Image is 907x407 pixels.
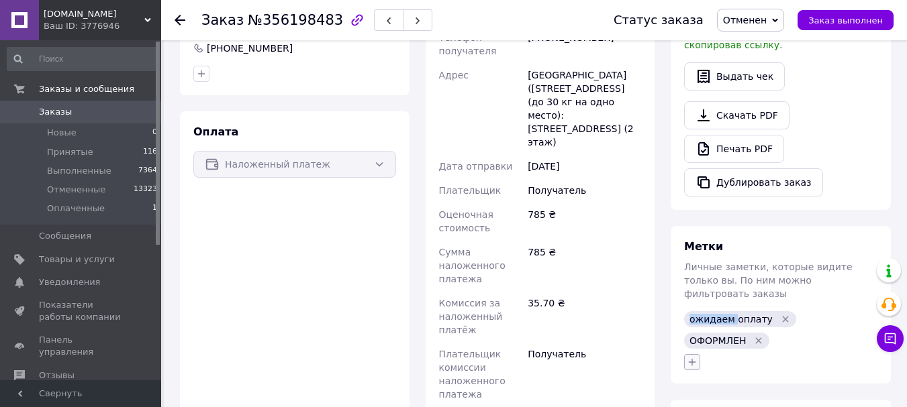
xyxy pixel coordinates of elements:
[798,10,894,30] button: Заказ выполнен
[439,349,506,400] span: Плательщик комиссии наложенного платежа
[753,335,764,346] svg: Удалить метку
[684,261,853,299] span: Личные заметки, которые видите только вы. По ним можно фильтровать заказы
[689,314,773,325] span: ожидаем оплату
[175,13,185,27] div: Вернуться назад
[439,32,497,56] span: Телефон получателя
[525,63,644,154] div: [GEOGRAPHIC_DATA] ([STREET_ADDRESS] (до 30 кг на одно место): [STREET_ADDRESS] (2 этаж)
[39,299,124,323] span: Показатели работы компании
[47,146,93,158] span: Принятые
[47,184,105,196] span: Отмененные
[47,127,77,139] span: Новые
[193,125,238,138] span: Оплата
[684,62,785,91] button: Выдать чек
[39,369,75,382] span: Отзывы
[684,168,823,196] button: Дублировать заказ
[44,20,161,32] div: Ваш ID: 3776946
[134,184,157,196] span: 13323
[684,101,790,129] a: Скачать PDF
[39,106,72,118] span: Заказы
[205,42,294,55] div: [PHONE_NUMBER]
[39,230,91,242] span: Сообщения
[439,70,469,80] span: Адрес
[877,325,904,352] button: Чат с покупателем
[152,202,157,215] span: 1
[684,13,867,50] span: У вас есть 25 дней, чтобы отправить запрос на отзыв покупателю, скопировав ссылку.
[152,127,157,139] span: 0
[39,83,134,95] span: Заказы и сообщения
[684,240,723,253] span: Метки
[439,209,493,233] span: Оценочная стоимость
[439,161,513,172] span: Дата отправки
[44,8,144,20] span: modno.vip
[7,47,158,71] input: Поиск
[39,276,100,288] span: Уведомления
[39,334,124,358] span: Панель управления
[525,178,644,202] div: Получатель
[248,12,343,28] span: №356198483
[808,15,883,25] span: Заказ выполнен
[525,202,644,240] div: 785 ₴
[780,314,791,325] svg: Удалить метку
[47,202,105,215] span: Оплаченные
[439,185,502,196] span: Плательщик
[525,240,644,291] div: 785 ₴
[614,13,704,27] div: Статус заказа
[439,298,503,335] span: Комиссия за наложенный платёж
[525,291,644,342] div: 35.70 ₴
[689,335,747,346] span: ОФОРМЛЕН
[439,247,506,284] span: Сумма наложенного платежа
[723,15,767,25] span: Отменен
[201,12,244,28] span: Заказ
[138,165,157,177] span: 7364
[143,146,157,158] span: 116
[525,25,644,63] div: [PHONE_NUMBER]
[525,154,644,178] div: [DATE]
[684,135,784,163] a: Печать PDF
[39,253,115,266] span: Товары и услуги
[47,165,111,177] span: Выполненные
[525,342,644,406] div: Получатель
